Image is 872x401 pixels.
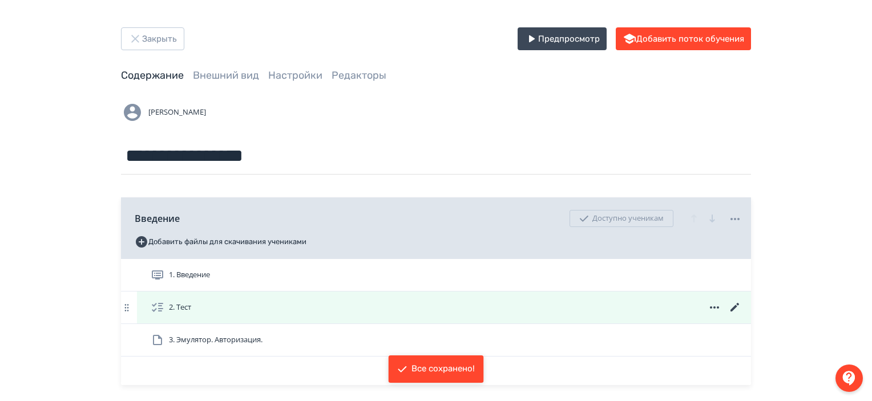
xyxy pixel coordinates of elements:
[121,259,751,291] div: 1. Введение
[411,363,475,375] div: Все сохранено!
[332,69,386,82] a: Редакторы
[135,212,180,225] span: Введение
[193,69,259,82] a: Внешний вид
[169,334,263,346] span: 3. Эмулятор. Авторизация.
[518,27,607,50] button: Предпросмотр
[121,69,184,82] a: Содержание
[121,27,184,50] button: Закрыть
[121,324,751,357] div: 3. Эмулятор. Авторизация.
[570,210,673,227] div: Доступно ученикам
[616,27,751,50] button: Добавить поток обучения
[121,291,751,324] div: 2. Тест
[169,269,210,281] span: 1. Введение
[121,357,751,385] button: Добавить
[268,69,322,82] a: Настройки
[135,233,306,251] button: Добавить файлы для скачивания учениками
[169,302,191,313] span: 2. Тест
[148,107,206,118] span: [PERSON_NAME]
